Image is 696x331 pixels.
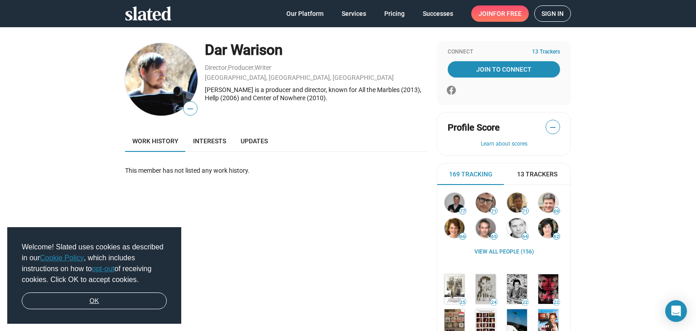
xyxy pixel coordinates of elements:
a: dismiss cookie message [22,292,167,310]
span: 13 Trackers [532,49,560,56]
a: View all People (156) [474,248,534,256]
img: Voice from the Stone [476,274,496,304]
img: Kerry Barden [445,193,464,213]
a: Work history [125,130,186,152]
span: 64 [522,234,528,239]
div: This member has not listed any work history. [125,166,428,175]
span: Join [478,5,522,22]
span: — [184,103,197,115]
a: Sign in [534,5,571,22]
span: , [227,66,228,71]
button: Learn about scores [448,141,560,148]
img: Bonnie Curtis [445,218,464,238]
span: 169 Tracking [449,170,493,179]
a: The Sisterhood of Night [536,273,560,306]
img: Richard Brown [507,193,527,213]
img: Anthony Bregman [538,193,558,213]
span: Services [342,5,366,22]
a: Director [205,64,227,71]
span: Welcome! Slated uses cookies as described in our , which includes instructions on how to of recei... [22,242,167,285]
span: Sign in [541,6,564,21]
span: Successes [423,5,453,22]
span: 25 [459,300,466,305]
span: Pricing [384,5,405,22]
div: cookieconsent [7,227,181,324]
a: [GEOGRAPHIC_DATA], [GEOGRAPHIC_DATA], [GEOGRAPHIC_DATA] [205,74,394,81]
span: Profile Score [448,122,500,134]
span: 69 [553,209,560,214]
span: Join To Connect [449,61,558,78]
img: Dar Warison [125,43,198,116]
span: 22 [522,300,528,305]
a: Successes [416,5,460,22]
img: The Inevitable Defeat of Mister and Pete [445,274,464,304]
span: 71 [522,209,528,214]
span: Updates [241,137,268,145]
img: The Sisterhood of Night [538,274,558,304]
a: Producer [228,64,254,71]
div: Connect [448,49,560,56]
span: 13 Trackers [517,170,557,179]
a: Interests [186,130,233,152]
span: , [254,66,255,71]
a: Our Platform [279,5,331,22]
a: Voice from the Stone [474,273,498,306]
a: Joinfor free [471,5,529,22]
span: 77 [459,209,466,214]
span: 22 [553,300,560,305]
div: Open Intercom Messenger [665,300,687,322]
a: Casting By [505,273,529,306]
span: Our Platform [286,5,324,22]
img: Nik Bower [476,218,496,238]
img: Astin [507,218,527,238]
span: 71 [491,209,497,214]
a: opt-out [92,265,115,273]
a: The Inevitable Defeat of Mister and Pete [443,273,466,306]
span: Work history [132,137,179,145]
a: Cookie Policy [40,254,84,262]
a: Join To Connect [448,61,560,78]
img: Christine Vachon [538,218,558,238]
div: [PERSON_NAME] is a producer and director, known for All the Marbles (2013), Hellp (2006) and Cent... [205,86,428,102]
span: Interests [193,137,226,145]
span: 65 [491,234,497,239]
span: 62 [553,234,560,239]
a: Writer [255,64,271,71]
span: 24 [491,300,497,305]
span: for free [493,5,522,22]
div: Dar Warison [205,40,428,60]
a: Services [334,5,373,22]
span: — [546,122,560,133]
img: Max Borenstein [476,193,496,213]
a: Updates [233,130,275,152]
img: Casting By [507,274,527,304]
span: 66 [459,234,466,239]
a: Pricing [377,5,412,22]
